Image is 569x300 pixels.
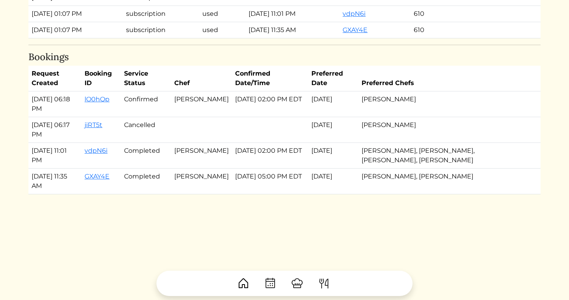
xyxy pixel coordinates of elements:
th: Confirmed Date/Time [232,66,309,91]
td: 610 [411,6,487,22]
td: [PERSON_NAME] [358,117,534,143]
td: Cancelled [121,117,171,143]
td: Completed [121,143,171,169]
th: Request Created [28,66,81,91]
td: used [199,6,245,22]
a: jiRT5t [85,121,102,129]
td: [DATE] 06:17 PM [28,117,81,143]
td: [PERSON_NAME] [171,169,232,194]
td: subscription [123,6,199,22]
td: [DATE] 11:35 AM [245,22,340,38]
td: [DATE] [308,117,358,143]
th: Service Status [121,66,171,91]
th: Booking ID [81,66,121,91]
a: vdpN6i [343,10,366,17]
a: GXAY4E [85,173,109,180]
td: [DATE] 01:07 PM [28,6,123,22]
td: [DATE] 01:07 PM [28,22,123,38]
td: [DATE] [308,91,358,117]
td: [DATE] [308,143,358,169]
td: [DATE] 11:01 PM [28,143,81,169]
img: CalendarDots-5bcf9d9080389f2a281d69619e1c85352834be518fbc73d9501aef674afc0d57.svg [264,277,277,290]
td: [PERSON_NAME] [358,91,534,117]
td: [DATE] 11:01 PM [245,6,340,22]
th: Preferred Date [308,66,358,91]
a: vdpN6i [85,147,107,154]
td: [DATE] [308,169,358,194]
td: Completed [121,169,171,194]
td: [DATE] 06:18 PM [28,91,81,117]
a: GXAY4E [343,26,367,34]
td: [DATE] 05:00 PM EDT [232,169,309,194]
img: ChefHat-a374fb509e4f37eb0702ca99f5f64f3b6956810f32a249b33092029f8484b388.svg [291,277,303,290]
a: lO0hQp [85,95,109,103]
img: ForkKnife-55491504ffdb50bab0c1e09e7649658475375261d09fd45db06cec23bce548bf.svg [318,277,330,290]
h4: Bookings [28,51,541,63]
td: [PERSON_NAME] [171,91,232,117]
td: [DATE] 11:35 AM [28,169,81,194]
td: [PERSON_NAME], [PERSON_NAME], [PERSON_NAME], [PERSON_NAME] [358,143,534,169]
td: [DATE] 02:00 PM EDT [232,143,309,169]
img: House-9bf13187bcbb5817f509fe5e7408150f90897510c4275e13d0d5fca38e0b5951.svg [237,277,250,290]
td: [PERSON_NAME] [171,143,232,169]
td: [DATE] 02:00 PM EDT [232,91,309,117]
th: Chef [171,66,232,91]
th: Preferred Chefs [358,66,534,91]
td: Confirmed [121,91,171,117]
td: 610 [411,22,487,38]
td: subscription [123,22,199,38]
td: [PERSON_NAME], [PERSON_NAME] [358,169,534,194]
td: used [199,22,245,38]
